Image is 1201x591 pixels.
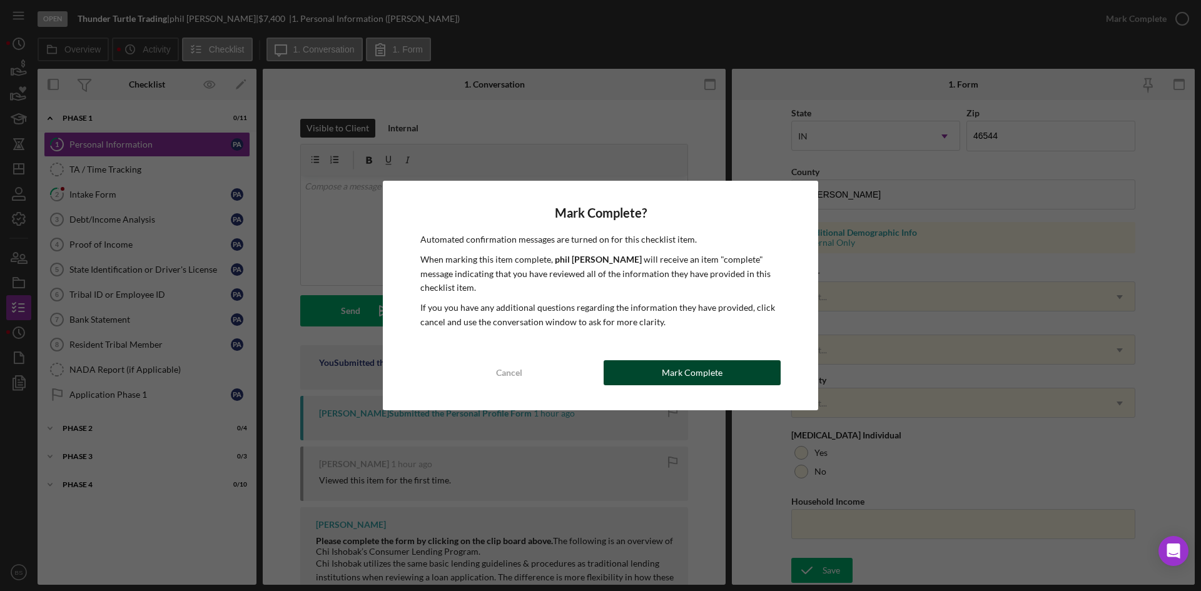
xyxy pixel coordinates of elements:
b: phil [PERSON_NAME] [555,254,642,265]
p: When marking this item complete, will receive an item "complete" message indicating that you have... [420,253,781,295]
h4: Mark Complete? [420,206,781,220]
div: Open Intercom Messenger [1158,536,1188,566]
button: Cancel [420,360,597,385]
div: Mark Complete [662,360,722,385]
p: Automated confirmation messages are turned on for this checklist item. [420,233,781,246]
p: If you you have any additional questions regarding the information they have provided, click canc... [420,301,781,329]
button: Mark Complete [604,360,781,385]
div: Cancel [496,360,522,385]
